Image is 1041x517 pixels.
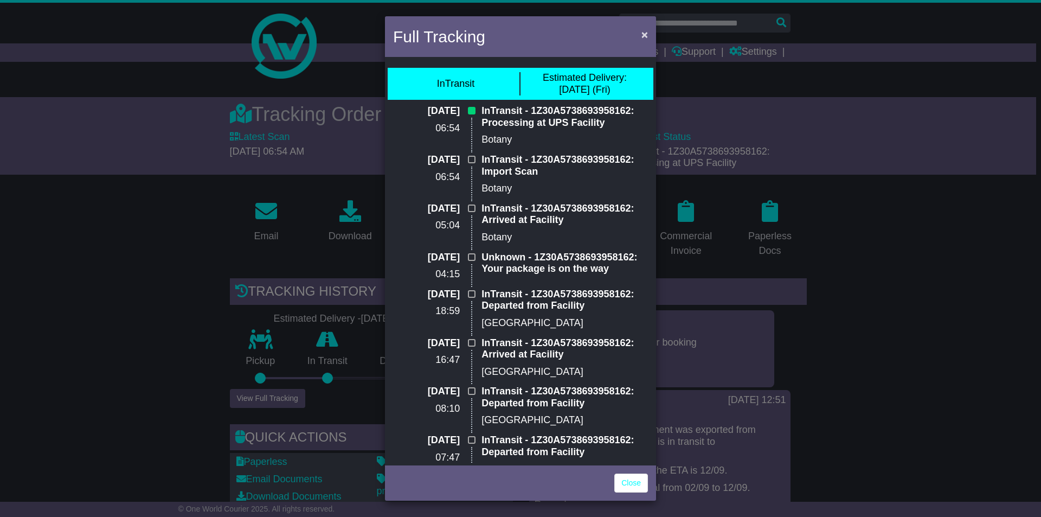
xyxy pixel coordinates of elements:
p: Botany [481,134,648,146]
p: [DATE] [393,154,460,166]
p: [GEOGRAPHIC_DATA] [481,414,648,426]
p: InTransit - 1Z30A5738693958162: Departed from Facility [481,289,648,312]
p: 08:10 [393,403,460,415]
span: × [641,28,648,41]
p: [DATE] [393,105,460,117]
p: [DATE] [393,386,460,398]
p: 06:54 [393,171,460,183]
p: [DATE] [393,337,460,349]
p: [DATE] [393,252,460,264]
p: [DATE] [393,289,460,301]
p: InTransit - 1Z30A5738693958162: Arrived at Facility [481,203,648,226]
p: Botany [481,183,648,195]
p: InTransit - 1Z30A5738693958162: Processing at UPS Facility [481,105,648,129]
p: [DATE] [393,435,460,446]
a: Close [614,474,648,493]
p: [DATE] [393,203,460,215]
p: Botany [481,232,648,244]
p: 07:47 [393,452,460,464]
p: InTransit - 1Z30A5738693958162: Departed from Facility [481,386,648,409]
p: [GEOGRAPHIC_DATA] [481,366,648,378]
h4: Full Tracking [393,24,485,49]
span: Estimated Delivery: [543,72,627,83]
p: [GEOGRAPHIC_DATA] [481,317,648,329]
p: Unknown - 1Z30A5738693958162: Your package is on the way [481,252,648,275]
p: InTransit - 1Z30A5738693958162: Arrived at Facility [481,337,648,361]
p: 18:59 [393,305,460,317]
p: InTransit - 1Z30A5738693958162: Import Scan [481,154,648,177]
div: InTransit [437,78,474,90]
p: 16:47 [393,354,460,366]
div: [DATE] (Fri) [543,72,627,95]
p: InTransit - 1Z30A5738693958162: Departed from Facility [481,435,648,458]
button: Close [636,23,653,46]
p: 04:15 [393,269,460,280]
p: 05:04 [393,220,460,232]
p: 06:54 [393,123,460,135]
